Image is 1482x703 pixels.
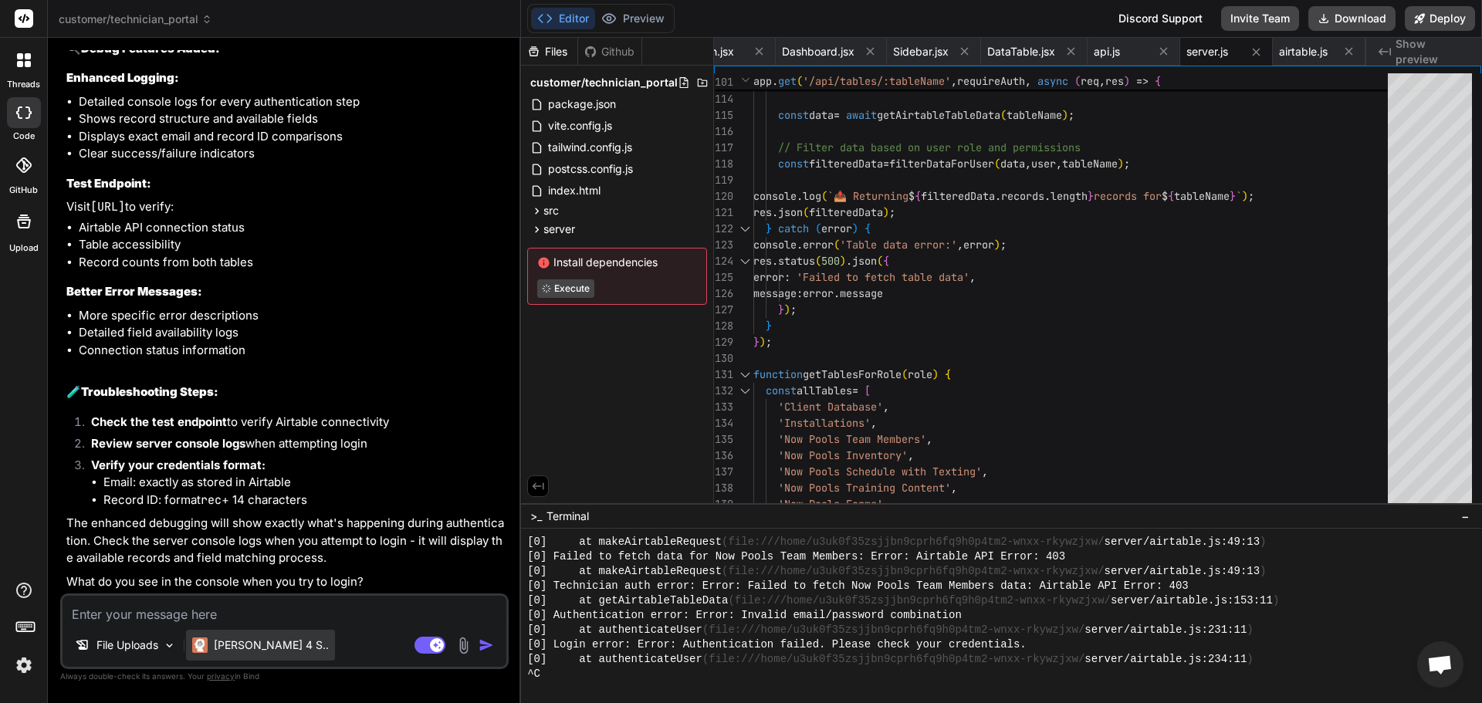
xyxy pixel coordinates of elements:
[915,189,921,203] span: {
[714,140,733,156] div: 117
[778,432,926,446] span: 'Now Pools Team Members'
[79,324,506,342] li: Detailed field availability logs
[1405,6,1475,31] button: Deploy
[778,254,815,268] span: status
[1062,108,1068,122] span: )
[90,199,125,215] code: [URL]
[772,205,778,219] span: .
[1248,189,1254,203] span: ;
[735,221,755,237] div: Click to collapse the range.
[877,254,883,268] span: (
[714,172,733,188] div: 119
[728,593,1110,608] span: (file:///home/u3uk0f35zsjjbn9cprh6fq9h0p4tm2-wnxx-rkywzjxw/
[546,117,614,135] span: vite.config.js
[760,335,766,349] span: )
[803,367,902,381] span: getTablesForRole
[91,436,245,451] strong: Review server console logs
[951,74,957,88] span: ,
[714,496,733,512] div: 139
[595,8,671,29] button: Preview
[714,415,733,431] div: 134
[1124,74,1130,88] span: )
[753,205,772,219] span: res
[1174,189,1230,203] span: tableName
[714,480,733,496] div: 138
[79,93,506,111] li: Detailed console logs for every authentication step
[778,481,951,495] span: 'Now Pools Training Content'
[784,270,790,284] span: :
[815,221,821,235] span: (
[66,198,506,216] p: Visit to verify:
[821,221,852,235] span: error
[163,639,176,652] img: Pick Models
[722,564,1104,579] span: (file:///home/u3uk0f35zsjjbn9cprh6fq9h0p4tm2-wnxx-rkywzjxw/
[1068,108,1074,122] span: ;
[846,108,877,122] span: await
[714,253,733,269] div: 124
[11,652,37,678] img: settings
[766,221,772,235] span: }
[778,497,883,511] span: 'Now Pools Forms'
[527,564,722,579] span: [0] at makeAirtableRequest
[883,205,889,219] span: )
[714,318,733,334] div: 128
[714,269,733,286] div: 125
[714,123,733,140] div: 116
[1155,74,1161,88] span: {
[1230,189,1236,203] span: }
[809,205,883,219] span: filteredData
[9,184,38,197] label: GitHub
[1236,189,1242,203] span: `
[714,156,733,172] div: 118
[714,383,733,399] div: 132
[871,416,877,430] span: ,
[546,181,602,200] span: index.html
[1025,74,1031,88] span: ,
[714,237,733,253] div: 123
[864,221,871,235] span: {
[735,367,755,383] div: Click to collapse the range.
[714,399,733,415] div: 133
[1081,74,1099,88] span: req
[852,384,858,397] span: =
[834,238,840,252] span: (
[778,448,908,462] span: 'Now Pools Inventory'
[527,637,1027,652] span: [0] Login error: Error: Authentication failed. Please check your credentials.
[778,221,809,235] span: catch
[714,107,733,123] div: 115
[79,145,506,163] li: Clear success/failure indicators
[852,221,858,235] span: )
[735,253,755,269] div: Click to collapse the range.
[79,128,506,146] li: Displays exact email and record ID comparisons
[784,302,790,316] span: )
[66,573,506,591] p: What do you see in the console when you try to login?
[714,350,733,367] div: 130
[527,608,962,623] span: [0] Authentication error: Error: Invalid email/password combination
[543,221,575,237] span: server
[840,254,846,268] span: )
[1417,641,1463,688] div: Open chat
[809,108,834,122] span: data
[883,400,889,414] span: ,
[537,279,594,298] button: Execute
[778,157,809,171] span: const
[714,302,733,318] div: 127
[1396,36,1470,67] span: Show preview
[546,95,617,113] span: package.json
[527,579,1189,593] span: [0] Technician auth error: Error: Failed to fetch Now Pools Team Members data: Airtable API Error...
[840,286,883,300] span: message
[1044,189,1051,203] span: .
[537,255,697,270] span: Install dependencies
[1025,157,1031,171] span: ,
[1000,157,1025,171] span: data
[7,78,40,91] label: threads
[1000,238,1007,252] span: ;
[214,637,329,653] p: [PERSON_NAME] 4 S..
[1279,44,1328,59] span: airtable.js
[546,160,634,178] span: postcss.config.js
[889,157,994,171] span: filterDataForUser
[1051,189,1088,203] span: length
[883,157,889,171] span: =
[1088,189,1094,203] span: }
[753,238,797,252] span: console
